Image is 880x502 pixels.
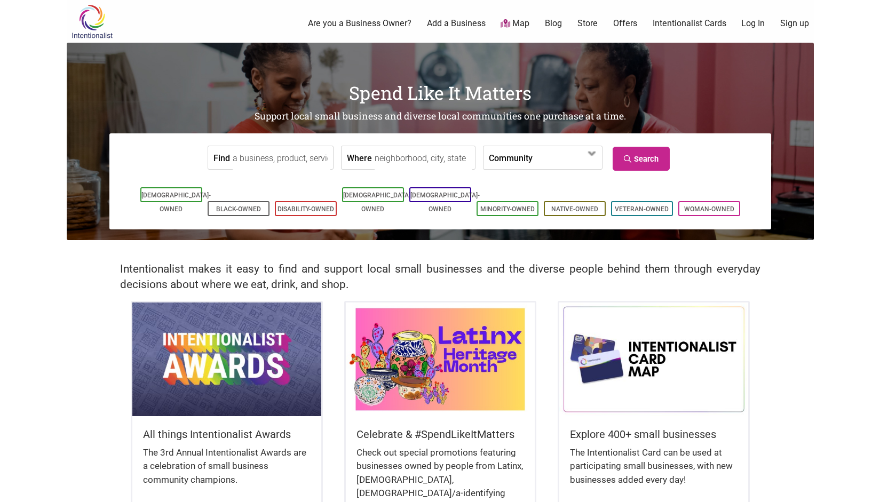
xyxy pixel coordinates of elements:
[615,205,669,213] a: Veteran-Owned
[613,18,637,29] a: Offers
[67,80,814,106] h1: Spend Like It Matters
[559,302,748,416] img: Intentionalist Card Map
[480,205,535,213] a: Minority-Owned
[684,205,734,213] a: Woman-Owned
[570,446,738,498] div: The Intentionalist Card can be used at participating small businesses, with new businesses added ...
[143,446,311,498] div: The 3rd Annual Intentionalist Awards are a celebration of small business community champions.
[141,192,211,213] a: [DEMOGRAPHIC_DATA]-Owned
[120,261,760,292] h2: Intentionalist makes it easy to find and support local small businesses and the diverse people be...
[551,205,598,213] a: Native-Owned
[278,205,334,213] a: Disability-Owned
[347,146,372,169] label: Where
[741,18,765,29] a: Log In
[67,4,117,39] img: Intentionalist
[427,18,486,29] a: Add a Business
[132,302,321,416] img: Intentionalist Awards
[545,18,562,29] a: Blog
[501,18,529,30] a: Map
[143,427,311,442] h5: All things Intentionalist Awards
[410,192,480,213] a: [DEMOGRAPHIC_DATA]-Owned
[780,18,809,29] a: Sign up
[613,147,670,171] a: Search
[308,18,411,29] a: Are you a Business Owner?
[233,146,330,170] input: a business, product, service
[570,427,738,442] h5: Explore 400+ small businesses
[356,427,524,442] h5: Celebrate & #SpendLikeItMatters
[375,146,472,170] input: neighborhood, city, state
[346,302,535,416] img: Latinx / Hispanic Heritage Month
[216,205,261,213] a: Black-Owned
[343,192,413,213] a: [DEMOGRAPHIC_DATA]-Owned
[67,110,814,123] h2: Support local small business and diverse local communities one purchase at a time.
[577,18,598,29] a: Store
[489,146,533,169] label: Community
[653,18,726,29] a: Intentionalist Cards
[213,146,230,169] label: Find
